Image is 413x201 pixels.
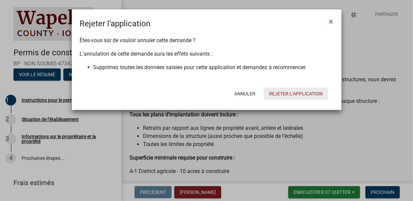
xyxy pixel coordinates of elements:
h4: Rejeter l’application [80,18,151,30]
button: Fermer [324,12,339,31]
font: Rejeter l’application [269,91,323,96]
p: L’annulation de cette demande aura les effets suivants : [80,50,333,58]
span: × [329,17,333,26]
p: Êtes-vous sûr de vouloir annuler cette demande ? [80,36,333,45]
li: Supprimez toutes les données saisies pour cette application et demandez à recommencer. [93,63,333,71]
button: Annuler [229,88,261,100]
button: Rejeter l’application [264,88,328,100]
